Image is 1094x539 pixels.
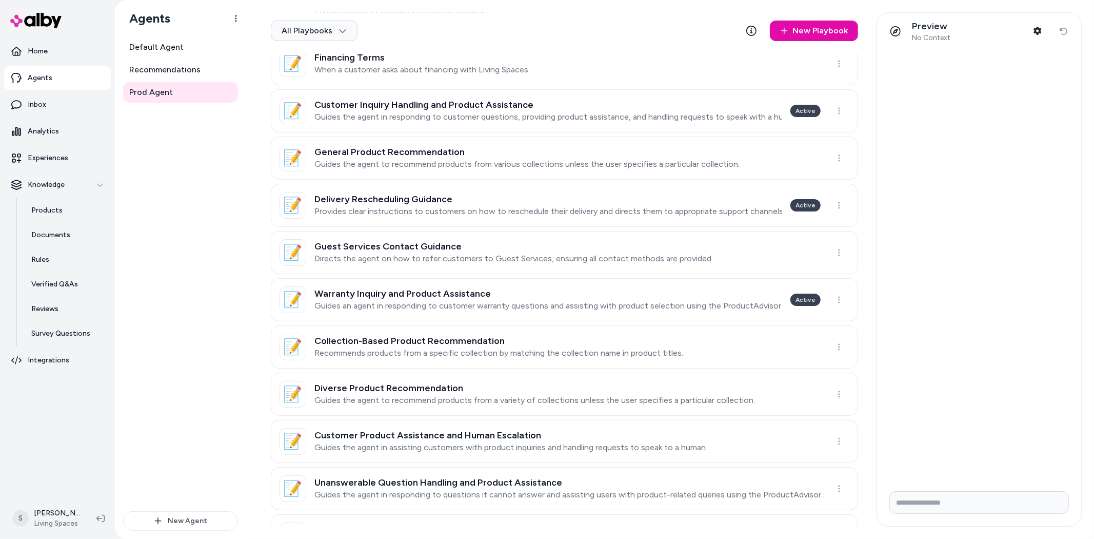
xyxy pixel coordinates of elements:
[271,278,858,321] a: 📝Warranty Inquiry and Product AssistanceGuides an agent in responding to customer warranty questi...
[314,194,782,204] h3: Delivery Rescheduling Guidance
[4,92,111,117] a: Inbox
[4,146,111,170] a: Experiences
[31,230,70,240] p: Documents
[314,336,683,346] h3: Collection-Based Product Recommendation
[314,301,782,311] p: Guides an agent in responding to customer warranty questions and assisting with product selection...
[21,198,111,223] a: Products
[314,52,528,63] h3: Financing Terms
[28,153,68,163] p: Experiences
[31,304,58,314] p: Reviews
[280,98,306,124] div: 📝
[31,205,63,216] p: Products
[4,39,111,64] a: Home
[314,442,707,453] p: Guides the agent in assisting customers with product inquiries and handling requests to speak to ...
[123,511,238,531] button: New Agent
[6,502,88,535] button: S[PERSON_NAME]Living Spaces
[12,510,29,527] span: S
[280,145,306,171] div: 📝
[28,180,65,190] p: Knowledge
[314,490,821,500] p: Guides the agent in responding to questions it cannot answer and assisting users with product-rel...
[123,37,238,57] a: Default Agent
[912,33,950,43] span: No Context
[280,50,306,77] div: 📝
[280,334,306,360] div: 📝
[271,373,858,416] a: 📝Diverse Product RecommendationGuides the agent to recommend products from a variety of collectio...
[4,348,111,373] a: Integrations
[314,112,782,122] p: Guides the agent in responding to customer questions, providing product assistance, and handling ...
[790,199,821,211] div: Active
[21,272,111,297] a: Verified Q&As
[34,518,80,529] span: Living Spaces
[770,21,858,41] a: New Playbook
[21,297,111,321] a: Reviews
[280,381,306,408] div: 📝
[314,147,740,157] h3: General Product Recommendation
[123,60,238,80] a: Recommendations
[314,241,713,252] h3: Guest Services Contact Guidance
[28,126,59,137] p: Analytics
[31,279,78,290] p: Verified Q&As
[28,46,48,56] p: Home
[4,172,111,197] button: Knowledge
[280,286,306,313] div: 📝
[4,119,111,144] a: Analytics
[271,467,858,510] a: 📝Unanswerable Question Handling and Product AssistanceGuides the agent in responding to questions...
[129,41,184,53] span: Default Agent
[21,223,111,247] a: Documents
[280,192,306,219] div: 📝
[314,100,782,110] h3: Customer Inquiry Handling and Product Assistance
[271,89,858,132] a: 📝Customer Inquiry Handling and Product AssistanceGuides the agent in responding to customer quest...
[314,65,528,75] p: When a customer asks about financing with Living Spaces
[912,21,950,32] p: Preview
[31,329,90,339] p: Survey Questions
[271,21,357,41] button: All Playbooks
[314,206,782,217] p: Provides clear instructions to customers on how to reschedule their delivery and directs them to ...
[314,395,755,406] p: Guides the agent to recommend products from a variety of collections unless the user specifies a ...
[129,64,201,76] span: Recommendations
[314,288,782,299] h3: Warranty Inquiry and Product Assistance
[21,247,111,272] a: Rules
[271,231,858,274] a: 📝Guest Services Contact GuidanceDirects the agent on how to refer customers to Guest Services, en...
[314,477,821,488] h3: Unanswerable Question Handling and Product Assistance
[271,184,858,227] a: 📝Delivery Rescheduling GuidanceProvides clear instructions to customers on how to reschedule thei...
[271,420,858,463] a: 📝Customer Product Assistance and Human EscalationGuides the agent in assisting customers with pro...
[121,11,170,26] h1: Agents
[271,42,858,85] a: 📝Financing TermsWhen a customer asks about financing with Living Spaces
[889,491,1069,514] input: Write your prompt here
[28,355,69,365] p: Integrations
[271,325,858,369] a: 📝Collection-Based Product RecommendationRecommends products from a specific collection by matchin...
[10,13,62,28] img: alby Logo
[4,66,111,90] a: Agents
[790,105,821,117] div: Active
[271,137,858,180] a: 📝General Product RecommendationGuides the agent to recommend products from various collections un...
[314,159,740,169] p: Guides the agent to recommend products from various collections unless the user specifies a parti...
[129,86,173,99] span: Prod Agent
[28,73,52,83] p: Agents
[314,383,755,393] h3: Diverse Product Recommendation
[31,255,49,265] p: Rules
[314,348,683,358] p: Recommends products from a specific collection by matching the collection name in product titles.
[314,430,707,440] h3: Customer Product Assistance and Human Escalation
[28,100,46,110] p: Inbox
[21,321,111,346] a: Survey Questions
[280,428,306,455] div: 📝
[282,26,347,36] span: All Playbooks
[790,294,821,306] div: Active
[123,82,238,103] a: Prod Agent
[314,254,713,264] p: Directs the agent on how to refer customers to Guest Services, ensuring all contact methods are p...
[34,508,80,518] p: [PERSON_NAME]
[280,239,306,266] div: 📝
[280,475,306,502] div: 📝
[314,525,755,535] h3: Product Recommendation with Slider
